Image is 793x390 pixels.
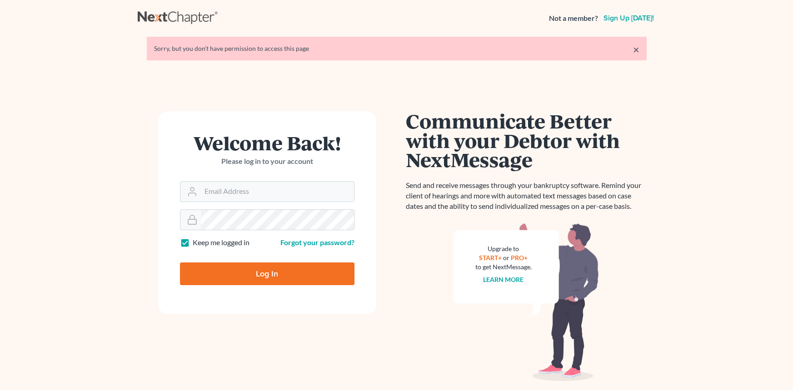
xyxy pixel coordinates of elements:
[454,222,599,381] img: nextmessage_bg-59042aed3d76b12b5cd301f8e5b87938c9018125f34e5fa2b7a6b67550977c72.svg
[483,276,524,283] a: Learn more
[475,244,532,253] div: Upgrade to
[180,156,354,167] p: Please log in to your account
[154,44,639,53] div: Sorry, but you don't have permission to access this page
[280,238,354,247] a: Forgot your password?
[193,237,249,248] label: Keep me logged in
[201,182,354,202] input: Email Address
[602,15,656,22] a: Sign up [DATE]!
[406,111,647,169] h1: Communicate Better with your Debtor with NextMessage
[549,13,598,24] strong: Not a member?
[406,180,647,212] p: Send and receive messages through your bankruptcy software. Remind your client of hearings and mo...
[180,262,354,285] input: Log In
[633,44,639,55] a: ×
[479,254,502,262] a: START+
[180,133,354,153] h1: Welcome Back!
[511,254,528,262] a: PRO+
[475,262,532,272] div: to get NextMessage.
[503,254,509,262] span: or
